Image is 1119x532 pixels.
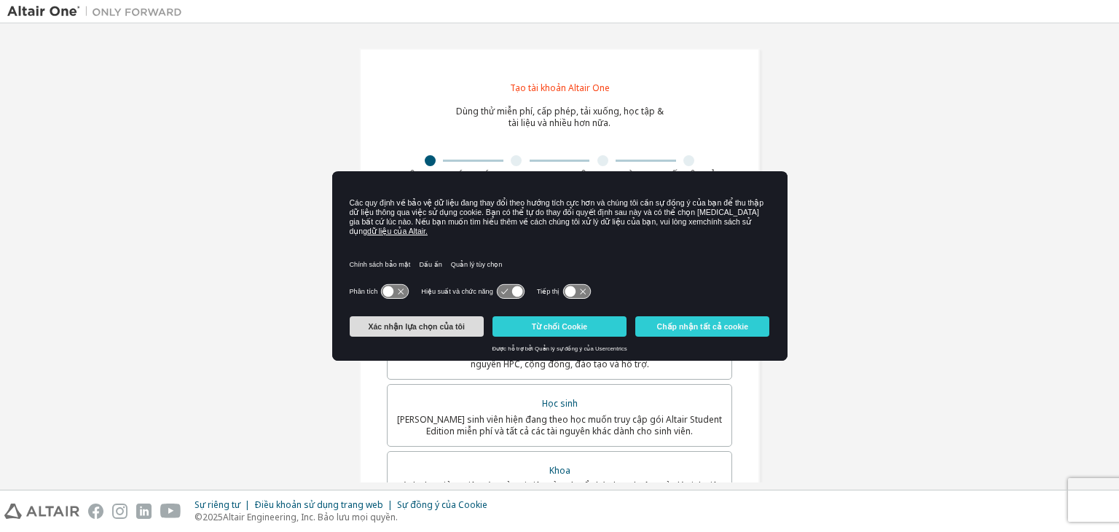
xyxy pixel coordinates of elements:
[254,498,383,511] font: Điều khoản sử dụng trang web
[160,504,181,519] img: youtube.svg
[509,117,610,129] font: tài liệu và nhiều hơn nữa.
[397,498,487,511] font: Sự đồng ý của Cookie
[456,105,664,117] font: Dùng thử miễn phí, cấp phép, tải xuống, học tập &
[7,4,189,19] img: Altair One
[112,504,127,519] img: instagram.svg
[478,169,554,181] font: Xác minh Email
[510,82,610,94] font: Tạo tài khoản Altair One
[568,169,638,193] font: Thông tin tài khoản
[223,511,398,523] font: Altair Engineering, Inc. Bảo lưu mọi quyền.
[195,511,203,523] font: ©
[88,504,103,519] img: facebook.svg
[396,169,463,193] font: Thông tin cá nhân
[655,169,723,193] font: Thiết lập bảo mật
[136,504,152,519] img: linkedin.svg
[397,413,722,437] font: [PERSON_NAME] sinh viên hiện đang theo học muốn truy cập gói Altair Student Edition miễn phí và t...
[4,504,79,519] img: altair_logo.svg
[195,498,240,511] font: Sự riêng tư
[396,480,723,504] font: Dành cho giảng viên và quản trị viên của các tổ chức học thuật quản lý sinh viên và truy cập phần...
[203,511,223,523] font: 2025
[549,464,570,477] font: Khoa
[542,397,578,410] font: Học sinh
